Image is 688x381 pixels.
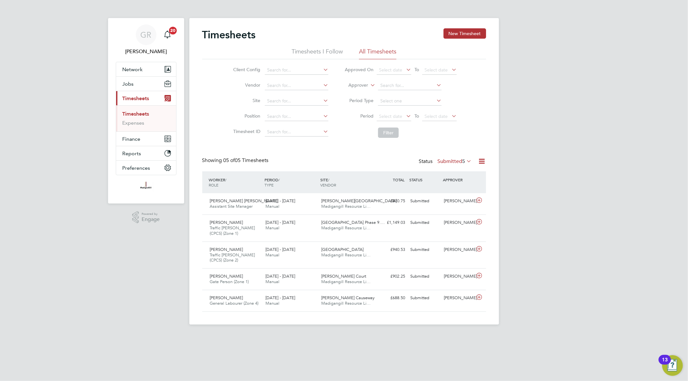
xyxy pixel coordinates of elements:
[123,95,149,101] span: Timesheets
[231,98,260,103] label: Site
[231,113,260,119] label: Position
[265,225,279,231] span: Manual
[210,273,243,279] span: [PERSON_NAME]
[210,220,243,225] span: [PERSON_NAME]
[224,157,269,164] span: 05 Timesheets
[116,48,176,55] span: Goncalo Rodrigues
[116,24,176,55] a: GR[PERSON_NAME]
[328,177,329,182] span: /
[265,300,279,306] span: Manual
[413,65,421,74] span: To
[231,82,260,88] label: Vendor
[123,165,150,171] span: Preferences
[441,244,475,255] div: [PERSON_NAME]
[210,295,243,300] span: [PERSON_NAME]
[209,182,219,187] span: ROLE
[321,252,371,258] span: Madigangill Resource Li…
[319,174,374,191] div: SITE
[142,217,160,222] span: Engage
[116,62,176,76] button: Network
[202,28,256,41] h2: Timesheets
[419,157,473,166] div: Status
[321,279,371,284] span: Madigangill Resource Li…
[379,67,402,73] span: Select date
[441,174,475,186] div: APPROVER
[393,177,405,182] span: TOTAL
[292,48,343,59] li: Timesheets I Follow
[210,204,253,209] span: Assistant Site Manager
[320,182,336,187] span: VENDOR
[265,112,328,121] input: Search for...
[441,271,475,282] div: [PERSON_NAME]
[408,174,442,186] div: STATUS
[408,196,442,206] div: Submitted
[265,252,279,258] span: Manual
[123,120,145,126] a: Expenses
[123,150,141,157] span: Reports
[202,157,270,164] div: Showing
[321,225,371,231] span: Madigangill Resource Li…
[108,18,184,204] nav: Main navigation
[408,293,442,303] div: Submitted
[344,98,374,103] label: Period Type
[441,217,475,228] div: [PERSON_NAME]
[116,146,176,160] button: Reports
[161,24,174,45] a: 20
[210,247,243,252] span: [PERSON_NAME]
[265,81,328,90] input: Search for...
[231,67,260,72] label: Client Config
[265,128,328,137] input: Search for...
[169,27,177,34] span: 20
[116,91,176,105] button: Timesheets
[132,211,160,224] a: Powered byEngage
[321,295,374,300] span: [PERSON_NAME] Causeway
[344,67,374,72] label: Approved On
[265,279,279,284] span: Manual
[321,247,364,252] span: [GEOGRAPHIC_DATA]
[264,182,274,187] span: TYPE
[424,113,448,119] span: Select date
[463,158,465,165] span: 5
[408,217,442,228] div: Submitted
[374,271,408,282] div: £902.25
[123,66,143,72] span: Network
[378,81,442,90] input: Search for...
[374,217,408,228] div: £1,149.03
[374,293,408,303] div: £688.50
[438,158,472,165] label: Submitted
[123,136,141,142] span: Finance
[265,97,328,106] input: Search for...
[265,273,295,279] span: [DATE] - [DATE]
[444,28,486,39] button: New Timesheet
[207,174,263,191] div: WORKER
[210,300,259,306] span: General Labourer (Zone 4)
[265,220,295,225] span: [DATE] - [DATE]
[142,211,160,217] span: Powered by
[441,293,475,303] div: [PERSON_NAME]
[265,66,328,75] input: Search for...
[374,244,408,255] div: £940.53
[413,112,421,120] span: To
[321,198,397,204] span: [PERSON_NAME][GEOGRAPHIC_DATA]
[224,157,235,164] span: 05 of
[278,177,280,182] span: /
[265,295,295,300] span: [DATE] - [DATE]
[263,174,319,191] div: PERIOD
[378,97,442,106] input: Select one
[321,204,371,209] span: Madigangill Resource Li…
[662,360,668,368] div: 13
[123,81,134,87] span: Jobs
[210,225,255,236] span: Traffic [PERSON_NAME] (CPCS) (Zone 1)
[231,129,260,134] label: Timesheet ID
[441,196,475,206] div: [PERSON_NAME]
[116,105,176,131] div: Timesheets
[321,220,385,225] span: [GEOGRAPHIC_DATA] Phase 9.…
[210,279,249,284] span: Gate Person (Zone 1)
[116,132,176,146] button: Finance
[374,196,408,206] div: £810.75
[321,300,371,306] span: Madigangill Resource Li…
[408,244,442,255] div: Submitted
[225,177,227,182] span: /
[662,355,683,376] button: Open Resource Center, 13 new notifications
[141,31,152,39] span: GR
